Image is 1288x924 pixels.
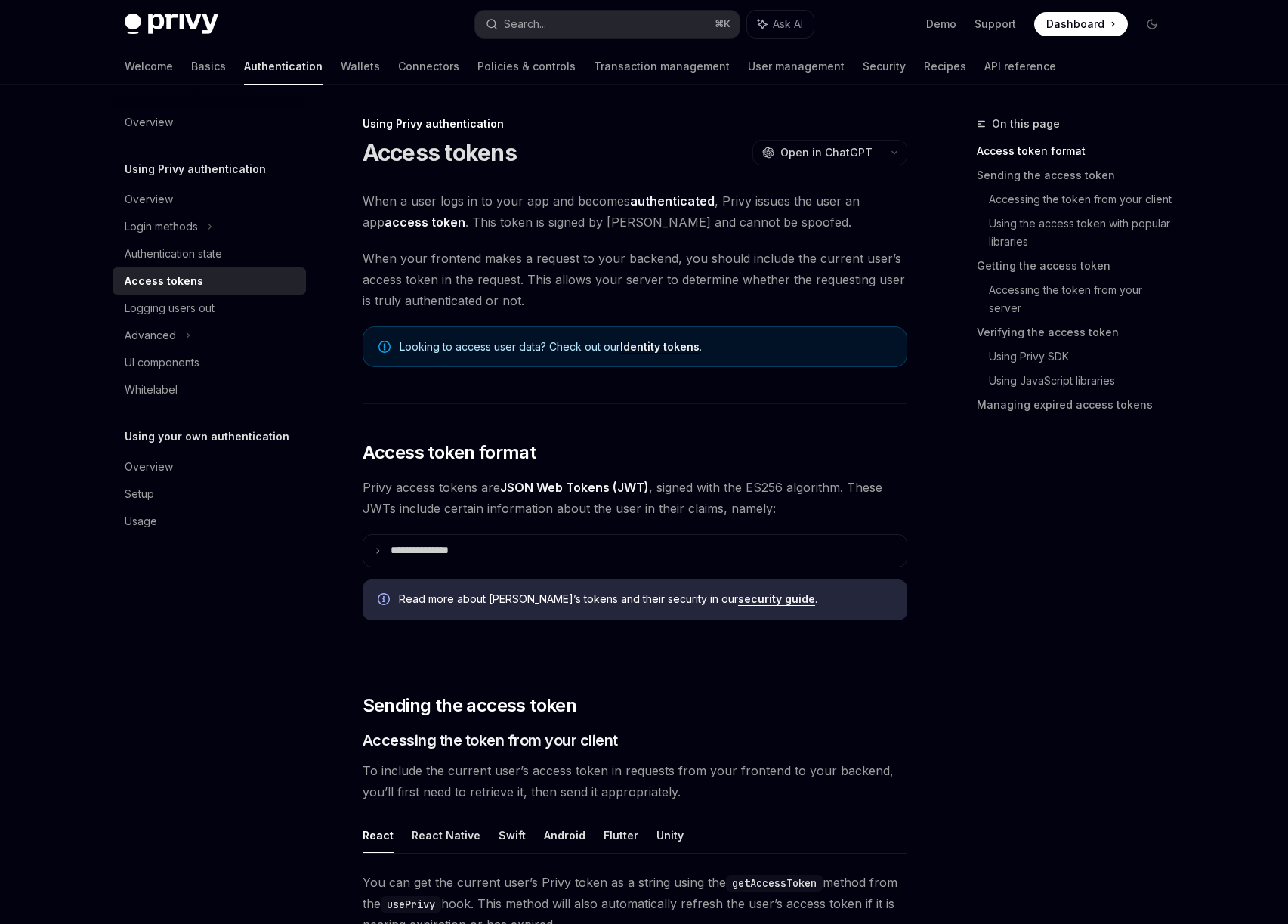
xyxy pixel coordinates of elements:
a: Managing expired access tokens [977,393,1176,417]
a: Verifying the access token [977,320,1176,345]
h5: Using your own authentication [125,428,289,446]
div: Overview [125,458,173,476]
div: Authentication state [125,245,222,263]
a: Using the access token with popular libraries [989,212,1176,254]
h1: Access tokens [363,139,517,166]
span: On this page [992,115,1060,133]
span: Open in ChatGPT [780,145,873,160]
a: Connectors [398,48,459,85]
button: Search...⌘K [475,11,740,38]
a: Logging users out [113,295,306,322]
button: Open in ChatGPT [752,140,882,165]
div: Using Privy authentication [363,116,907,131]
span: Ask AI [773,17,803,32]
h5: Using Privy authentication [125,160,266,178]
img: dark logo [125,14,218,35]
button: React [363,817,394,853]
a: UI components [113,349,306,376]
strong: authenticated [630,193,715,209]
a: Using JavaScript libraries [989,369,1176,393]
a: Overview [113,109,306,136]
button: Android [544,817,585,853]
a: Usage [113,508,306,535]
div: Access tokens [125,272,203,290]
span: Accessing the token from your client [363,730,618,751]
a: Wallets [341,48,380,85]
div: Logging users out [125,299,215,317]
span: ⌘ K [715,18,730,30]
a: Authentication state [113,240,306,267]
a: API reference [984,48,1056,85]
a: Access token format [977,139,1176,163]
span: When your frontend makes a request to your backend, you should include the current user’s access ... [363,248,907,311]
span: Dashboard [1046,17,1104,32]
a: JSON Web Tokens (JWT) [500,480,649,496]
a: Getting the access token [977,254,1176,278]
span: Read more about [PERSON_NAME]’s tokens and their security in our . [399,592,892,607]
a: Setup [113,481,306,508]
a: Security [863,48,906,85]
a: Support [974,17,1016,32]
a: Welcome [125,48,173,85]
a: Demo [926,17,956,32]
svg: Info [378,593,393,608]
button: Flutter [604,817,638,853]
a: Identity tokens [620,340,700,354]
code: usePrivy [381,896,441,913]
a: User management [748,48,845,85]
a: security guide [738,592,815,606]
a: Policies & controls [477,48,576,85]
div: Whitelabel [125,381,178,399]
strong: access token [385,215,465,230]
a: Accessing the token from your client [989,187,1176,212]
a: Sending the access token [977,163,1176,187]
code: getAccessToken [726,875,823,892]
span: Looking to access user data? Check out our . [400,339,891,354]
div: Usage [125,512,157,530]
a: Authentication [244,48,323,85]
span: Sending the access token [363,694,577,718]
a: Recipes [924,48,966,85]
div: Overview [125,113,173,131]
div: Advanced [125,326,176,345]
button: Swift [499,817,526,853]
div: Login methods [125,218,198,236]
div: Overview [125,190,173,209]
div: Search... [504,15,546,33]
a: Basics [191,48,226,85]
a: Dashboard [1034,12,1128,36]
a: Overview [113,453,306,481]
button: Unity [656,817,684,853]
span: Privy access tokens are , signed with the ES256 algorithm. These JWTs include certain information... [363,477,907,519]
div: Setup [125,485,154,503]
button: Toggle dark mode [1140,12,1164,36]
span: To include the current user’s access token in requests from your frontend to your backend, you’ll... [363,760,907,802]
a: Transaction management [594,48,730,85]
a: Overview [113,186,306,213]
a: Whitelabel [113,376,306,403]
button: Ask AI [747,11,814,38]
button: React Native [412,817,480,853]
a: Using Privy SDK [989,345,1176,369]
svg: Note [378,341,391,353]
a: Accessing the token from your server [989,278,1176,320]
div: UI components [125,354,199,372]
span: Access token format [363,440,536,465]
span: When a user logs in to your app and becomes , Privy issues the user an app . This token is signed... [363,190,907,233]
a: Access tokens [113,267,306,295]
